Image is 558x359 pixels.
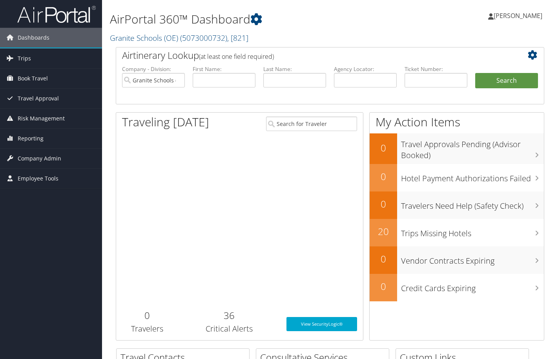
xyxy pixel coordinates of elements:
[199,52,274,61] span: (at least one field required)
[110,11,403,27] h1: AirPortal 360™ Dashboard
[17,5,96,24] img: airportal-logo.png
[370,246,544,274] a: 0Vendor Contracts Expiring
[18,28,49,47] span: Dashboards
[401,197,544,211] h3: Travelers Need Help (Safety Check)
[122,323,172,334] h3: Travelers
[494,11,542,20] span: [PERSON_NAME]
[370,280,397,293] h2: 0
[401,224,544,239] h3: Trips Missing Hotels
[370,114,544,130] h1: My Action Items
[401,251,544,266] h3: Vendor Contracts Expiring
[110,33,248,43] a: Granite Schools (OE)
[122,309,172,322] h2: 0
[184,323,275,334] h3: Critical Alerts
[401,279,544,294] h3: Credit Cards Expiring
[370,225,397,238] h2: 20
[227,33,248,43] span: , [ 821 ]
[370,252,397,266] h2: 0
[18,109,65,128] span: Risk Management
[401,135,544,161] h3: Travel Approvals Pending (Advisor Booked)
[122,65,185,73] label: Company - Division:
[370,191,544,219] a: 0Travelers Need Help (Safety Check)
[18,89,59,108] span: Travel Approval
[370,133,544,164] a: 0Travel Approvals Pending (Advisor Booked)
[18,69,48,88] span: Book Travel
[18,149,61,168] span: Company Admin
[370,164,544,191] a: 0Hotel Payment Authorizations Failed
[266,117,357,131] input: Search for Traveler
[184,309,275,322] h2: 36
[122,49,502,62] h2: Airtinerary Lookup
[370,170,397,183] h2: 0
[488,4,550,27] a: [PERSON_NAME]
[370,197,397,211] h2: 0
[370,219,544,246] a: 20Trips Missing Hotels
[263,65,326,73] label: Last Name:
[18,49,31,68] span: Trips
[18,169,58,188] span: Employee Tools
[401,169,544,184] h3: Hotel Payment Authorizations Failed
[122,114,209,130] h1: Traveling [DATE]
[370,141,397,155] h2: 0
[193,65,255,73] label: First Name:
[286,317,357,331] a: View SecurityLogic®
[334,65,397,73] label: Agency Locator:
[370,274,544,301] a: 0Credit Cards Expiring
[405,65,467,73] label: Ticket Number:
[180,33,227,43] span: ( 5073000732 )
[475,73,538,89] button: Search
[18,129,44,148] span: Reporting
